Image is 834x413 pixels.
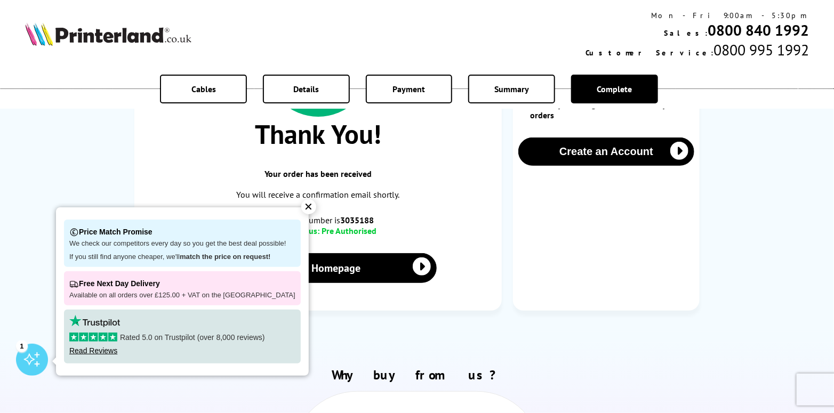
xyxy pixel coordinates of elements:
[145,188,491,202] p: You will receive a confirmation email shortly.
[69,225,295,239] p: Price Match Promise
[664,28,708,38] span: Sales:
[145,215,491,225] span: Your Order Number is
[16,340,28,352] div: 1
[69,277,295,291] p: Free Next Day Delivery
[69,291,295,300] p: Available on all orders over £125.00 + VAT on the [GEOGRAPHIC_DATA]
[713,40,809,60] span: 0800 995 1992
[69,239,295,248] p: We check our competitors every day so you get the best deal possible!
[597,84,632,94] span: Complete
[341,215,374,225] b: 3035188
[293,84,319,94] span: Details
[586,48,713,58] span: Customer Service:
[25,367,809,383] h2: Why buy from us?
[145,168,491,179] span: Your order has been received
[393,84,426,94] span: Payment
[322,225,377,236] span: Pre Authorised
[301,199,316,214] div: ✕
[708,20,809,40] a: 0800 840 1992
[586,11,809,20] div: Mon - Fri 9:00am - 5:30pm
[69,315,120,327] img: trustpilot rating
[69,346,117,355] a: Read Reviews
[191,84,216,94] span: Cables
[69,253,295,262] p: If you still find anyone cheaper, we'll
[69,333,117,342] img: stars-5.svg
[25,22,191,46] img: Printerland Logo
[69,333,295,342] p: Rated 5.0 on Trustpilot (over 8,000 reviews)
[145,117,491,151] span: Thank You!
[199,253,437,283] a: Back to Homepage
[518,137,694,166] button: Create an Account
[180,253,270,261] strong: match the price on request!
[530,99,694,120] span: Allows you to log in later and view your orders
[494,84,529,94] span: Summary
